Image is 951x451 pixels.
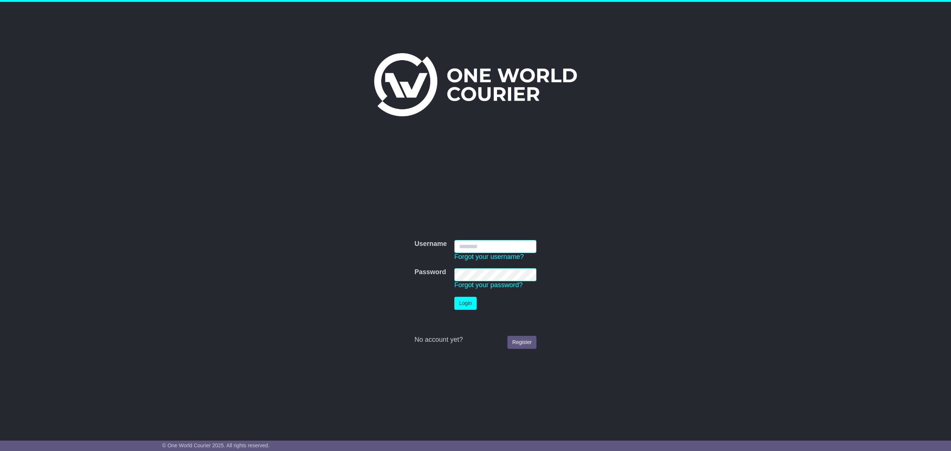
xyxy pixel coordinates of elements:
[162,442,270,448] span: © One World Courier 2025. All rights reserved.
[507,336,536,349] a: Register
[415,240,447,248] label: Username
[454,281,523,289] a: Forgot your password?
[374,53,577,116] img: One World
[415,336,536,344] div: No account yet?
[454,253,524,260] a: Forgot your username?
[415,268,446,276] label: Password
[454,297,477,310] button: Login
